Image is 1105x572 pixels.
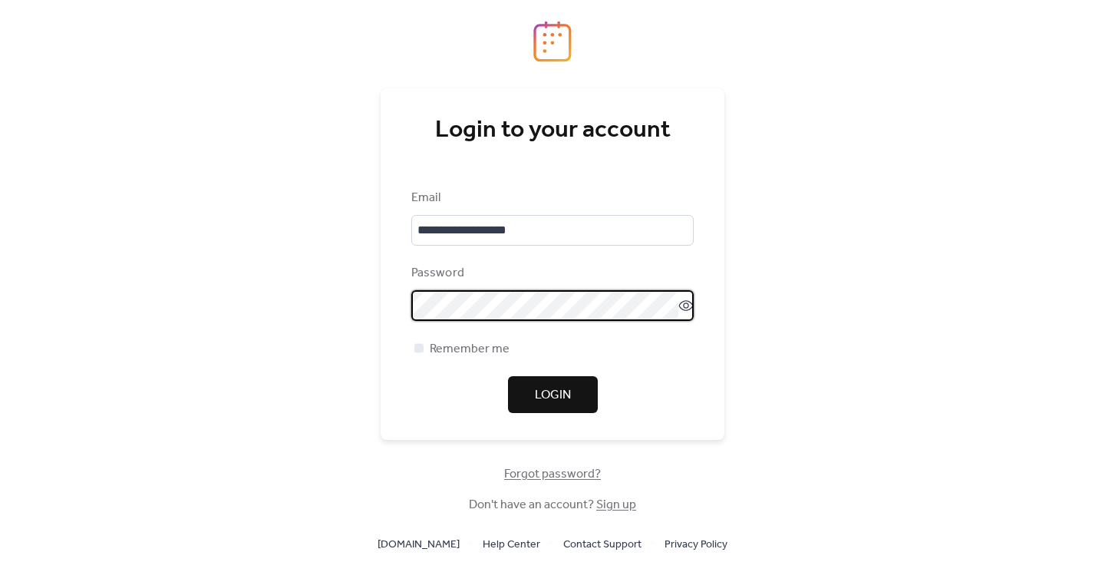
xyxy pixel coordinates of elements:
[533,21,572,62] img: logo
[563,534,642,554] a: Contact Support
[430,340,510,359] span: Remember me
[411,189,691,207] div: Email
[665,534,727,554] a: Privacy Policy
[411,115,694,146] div: Login to your account
[378,534,460,554] a: [DOMAIN_NAME]
[596,493,636,517] a: Sign up
[411,264,691,283] div: Password
[535,386,571,405] span: Login
[563,536,642,554] span: Contact Support
[508,376,598,413] button: Login
[483,536,540,554] span: Help Center
[665,536,727,554] span: Privacy Policy
[504,470,601,478] a: Forgot password?
[378,536,460,554] span: [DOMAIN_NAME]
[469,496,636,514] span: Don't have an account?
[504,465,601,484] span: Forgot password?
[483,534,540,554] a: Help Center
